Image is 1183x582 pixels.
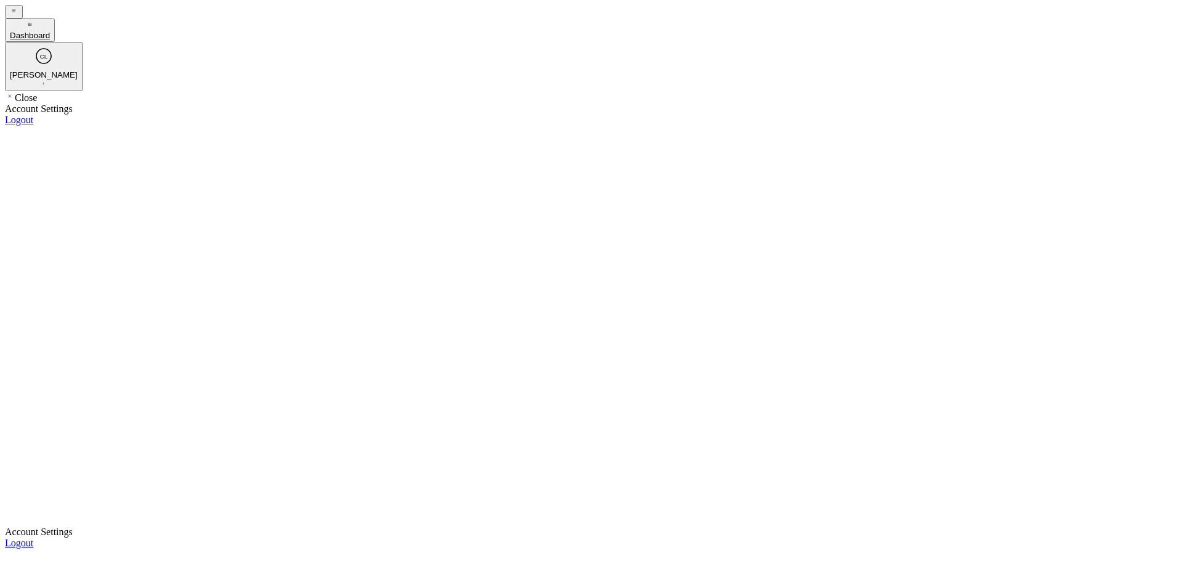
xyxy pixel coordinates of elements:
text: CL [40,52,48,59]
button: Dashboard [5,18,55,41]
div: Account Settings [5,527,73,538]
div: Dashboard [10,31,50,40]
a: Logout [5,538,33,548]
button: CL[PERSON_NAME] [5,42,83,91]
div: [PERSON_NAME] [10,70,78,79]
a: Dashboard [5,18,1178,41]
div: Account Settings [5,103,1178,115]
a: Logout [5,115,33,125]
div: Close [5,91,1178,103]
